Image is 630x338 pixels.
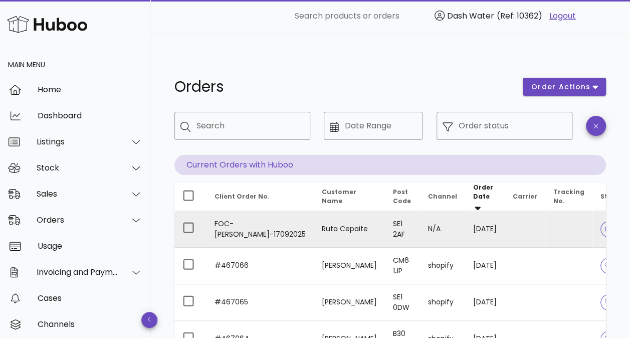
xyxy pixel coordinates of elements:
[206,211,314,248] td: FOC-[PERSON_NAME]-17092025
[385,211,420,248] td: SE1 2AF
[465,211,505,248] td: [DATE]
[505,183,545,211] th: Carrier
[553,188,584,205] span: Tracking No.
[385,183,420,211] th: Post Code
[314,183,385,211] th: Customer Name
[393,188,411,205] span: Post Code
[37,215,118,225] div: Orders
[497,10,542,22] span: (Ref: 10362)
[38,111,142,120] div: Dashboard
[385,248,420,284] td: CM6 1JP
[523,78,606,96] button: order actions
[37,137,118,146] div: Listings
[38,293,142,303] div: Cases
[385,284,420,321] td: SE1 0DW
[322,188,356,205] span: Customer Name
[37,189,118,199] div: Sales
[513,192,537,201] span: Carrier
[206,183,314,211] th: Client Order No.
[465,183,505,211] th: Order Date: Sorted descending. Activate to remove sorting.
[465,248,505,284] td: [DATE]
[174,78,511,96] h1: Orders
[174,155,606,175] p: Current Orders with Huboo
[420,183,465,211] th: Channel
[215,192,270,201] span: Client Order No.
[7,14,87,35] img: Huboo Logo
[314,284,385,321] td: [PERSON_NAME]
[38,241,142,251] div: Usage
[420,211,465,248] td: N/A
[38,85,142,94] div: Home
[545,183,592,211] th: Tracking No.
[314,248,385,284] td: [PERSON_NAME]
[420,284,465,321] td: shopify
[314,211,385,248] td: Ruta Cepaite
[206,248,314,284] td: #467066
[37,267,118,277] div: Invoicing and Payments
[447,10,494,22] span: Dash Water
[428,192,457,201] span: Channel
[38,319,142,329] div: Channels
[206,284,314,321] td: #467065
[531,82,591,92] span: order actions
[465,284,505,321] td: [DATE]
[37,163,118,173] div: Stock
[473,183,493,201] span: Order Date
[420,248,465,284] td: shopify
[549,10,576,22] a: Logout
